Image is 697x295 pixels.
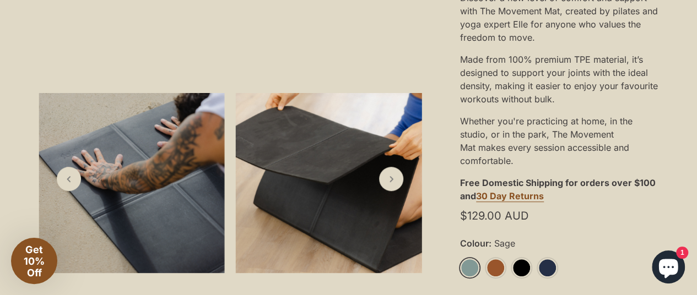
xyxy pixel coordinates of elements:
a: Previous slide [57,167,81,191]
div: Made from 100% premium TPE material, it’s designed to support your joints with the ideal density,... [460,48,658,110]
div: Whether you're practicing at home, in the studio, or in the park, The Movement Mat makes every se... [460,110,658,172]
span: Sage [491,238,515,249]
a: Next slide [379,167,403,191]
inbox-online-store-chat: Shopify online store chat [649,250,688,286]
div: Get 10% Off [11,238,57,284]
a: 30 Day Returns [476,190,544,202]
span: $129.00 AUD [460,211,528,220]
a: Sage [460,258,479,277]
a: Rust [486,258,505,277]
a: Black [512,258,531,277]
strong: Free Domestic Shipping for orders over $100 and [460,177,656,201]
a: Midnight [538,258,557,277]
span: Get 10% Off [24,244,45,278]
label: Colour: [460,238,658,249]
